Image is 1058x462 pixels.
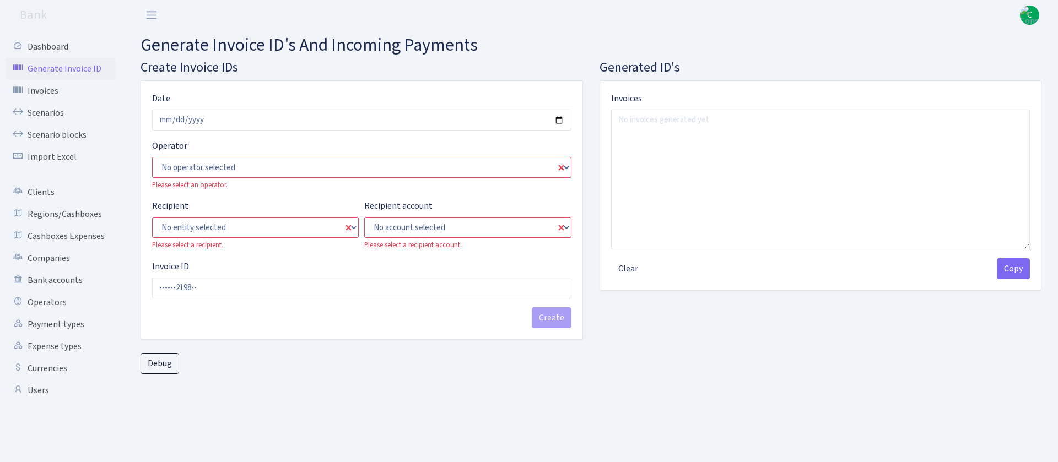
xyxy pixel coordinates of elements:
[6,335,116,357] a: Expense types
[152,139,187,153] label: Operator
[141,353,179,374] button: Debug
[6,269,116,291] a: Bank accounts
[611,258,645,279] button: Clear
[532,307,571,328] button: Create
[141,32,478,58] span: Generate Invoice ID's and Incoming Payments
[6,291,116,313] a: Operators
[152,260,189,273] label: Invoice ID
[152,180,571,191] div: Please select an operator.
[6,181,116,203] a: Clients
[6,58,116,80] a: Generate Invoice ID
[152,240,359,251] div: Please select a recipient.
[6,80,116,102] a: Invoices
[1020,6,1039,25] a: C
[6,379,116,401] a: Users
[600,60,1042,76] h4: Generated ID's
[138,6,165,24] button: Toggle navigation
[6,203,116,225] a: Regions/Cashboxes
[6,247,116,269] a: Companies
[6,225,116,247] a: Cashboxes Expenses
[6,124,116,146] a: Scenario blocks
[1020,6,1039,25] img: Consultant
[6,146,116,168] a: Import Excel
[6,102,116,124] a: Scenarios
[152,199,188,213] label: Recipient
[152,92,170,105] label: Date
[611,92,642,105] label: Invoices
[141,60,583,76] h4: Create Invoice IDs
[6,357,116,379] a: Currencies
[6,36,116,58] a: Dashboard
[6,313,116,335] a: Payment types
[364,199,433,213] label: Recipient account
[364,240,571,251] div: Please select a recipient account.
[997,258,1030,279] button: Copy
